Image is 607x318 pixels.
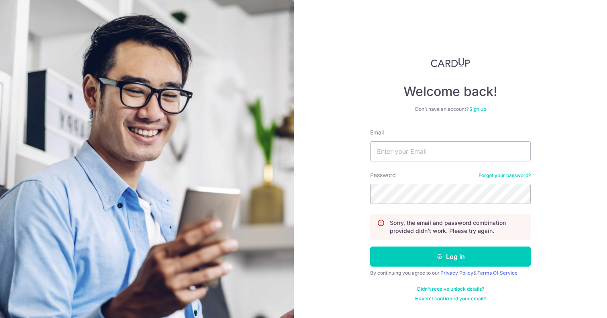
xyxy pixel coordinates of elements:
button: Log in [370,247,531,267]
div: Don’t have an account? [370,106,531,112]
a: Haven't confirmed your email? [415,296,486,302]
label: Password [370,171,396,179]
h4: Welcome back! [370,84,531,100]
a: Didn't receive unlock details? [417,286,484,292]
a: Sign up [469,106,486,112]
a: Forgot your password? [479,172,531,179]
img: CardUp Logo [431,58,470,67]
div: By continuing you agree to our & [370,270,531,276]
p: Sorry, the email and password combination provided didn't work. Please try again. [390,219,524,235]
label: Email [370,128,384,137]
a: Privacy Policy [440,270,473,276]
a: Terms Of Service [477,270,517,276]
input: Enter your Email [370,141,531,161]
